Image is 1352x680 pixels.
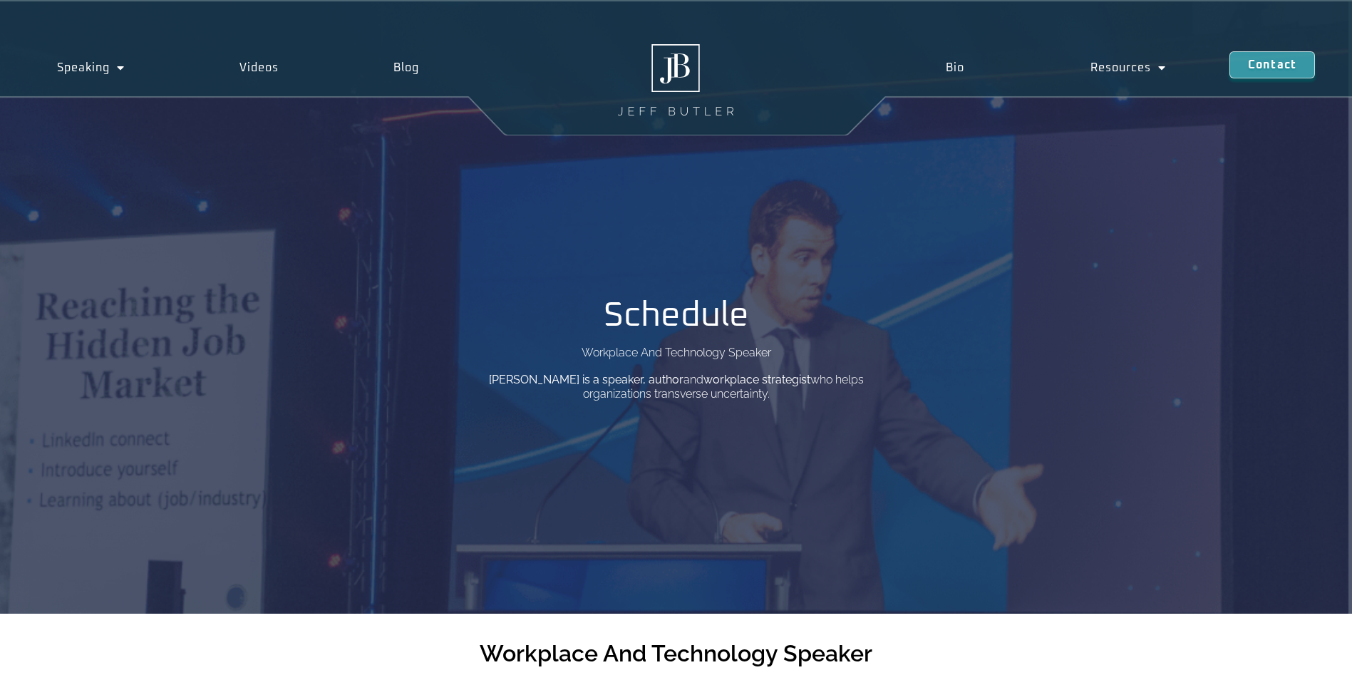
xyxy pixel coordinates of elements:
[1229,51,1315,78] a: Contact
[480,642,872,665] h2: Workplace And Technology Speaker
[336,51,477,84] a: Blog
[473,373,879,401] p: and who helps organizations transverse uncertainty.
[604,299,749,333] h1: Schedule
[1028,51,1229,84] a: Resources
[182,51,336,84] a: Videos
[1248,59,1296,71] span: Contact
[582,347,771,359] p: Workplace And Technology Speaker
[882,51,1027,84] a: Bio
[703,373,810,386] b: workplace strategist
[489,373,683,386] b: [PERSON_NAME] is a speaker, author
[882,51,1229,84] nav: Menu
